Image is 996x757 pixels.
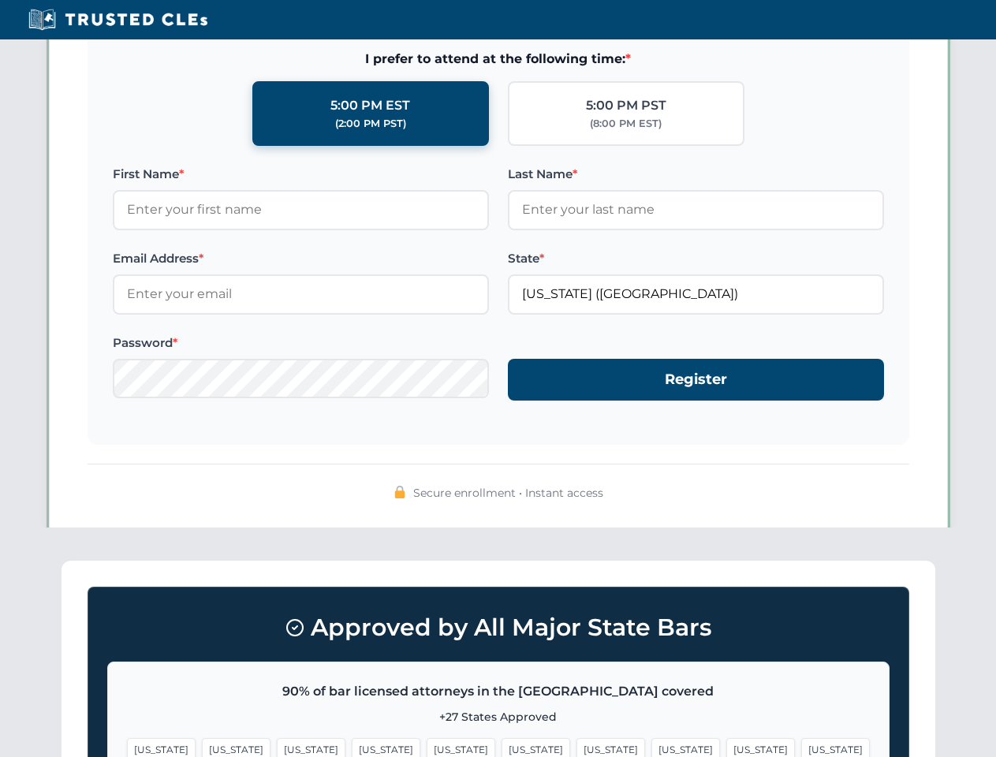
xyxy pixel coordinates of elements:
[413,484,603,502] span: Secure enrollment • Instant access
[113,165,489,184] label: First Name
[113,249,489,268] label: Email Address
[127,708,870,725] p: +27 States Approved
[508,190,884,229] input: Enter your last name
[508,359,884,401] button: Register
[335,116,406,132] div: (2:00 PM PST)
[24,8,212,32] img: Trusted CLEs
[113,49,884,69] span: I prefer to attend at the following time:
[508,249,884,268] label: State
[508,274,884,314] input: Florida (FL)
[586,95,666,116] div: 5:00 PM PST
[330,95,410,116] div: 5:00 PM EST
[590,116,662,132] div: (8:00 PM EST)
[508,165,884,184] label: Last Name
[107,606,890,649] h3: Approved by All Major State Bars
[113,190,489,229] input: Enter your first name
[394,486,406,498] img: 🔒
[113,274,489,314] input: Enter your email
[127,681,870,702] p: 90% of bar licensed attorneys in the [GEOGRAPHIC_DATA] covered
[113,334,489,352] label: Password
